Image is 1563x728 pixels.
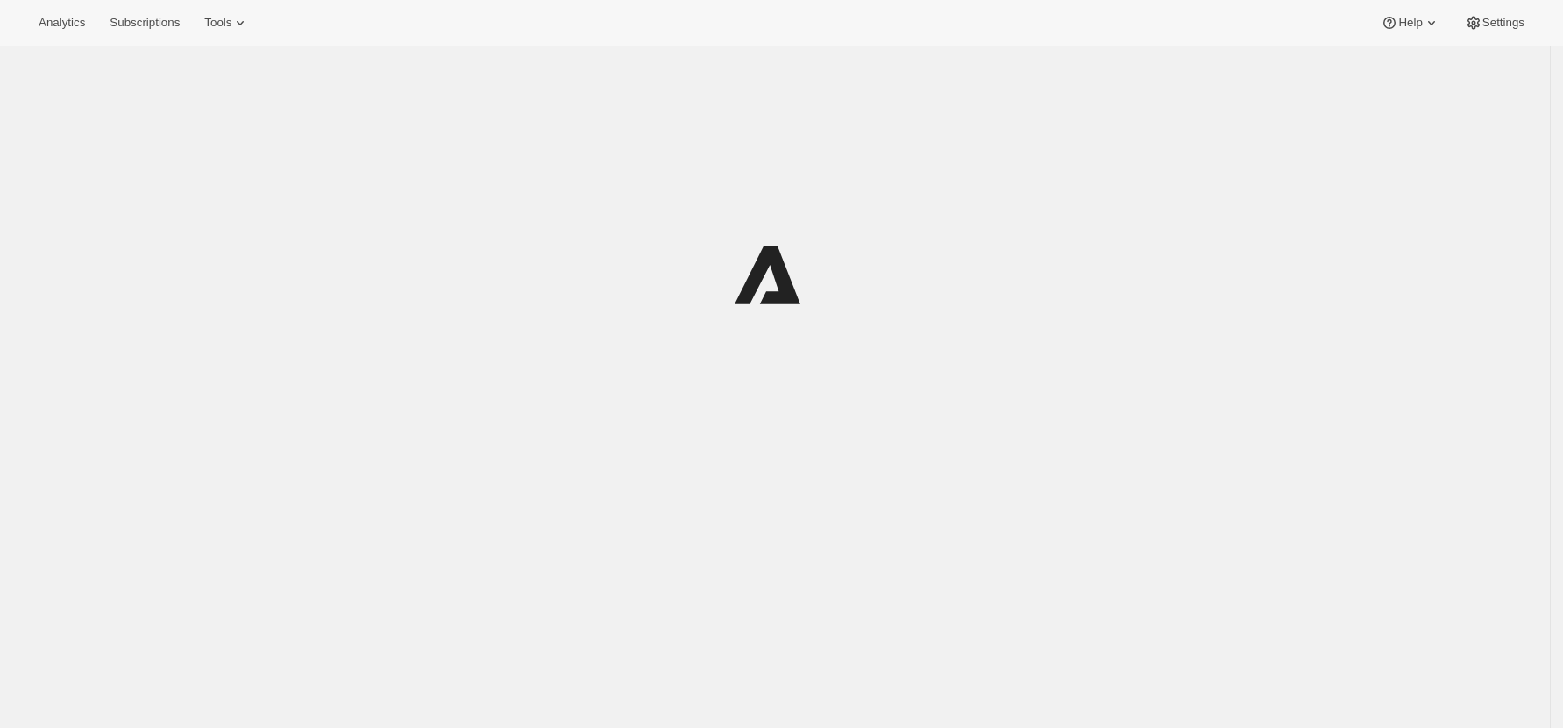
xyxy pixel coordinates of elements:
button: Tools [194,11,259,35]
span: Subscriptions [110,16,180,30]
span: Settings [1482,16,1524,30]
button: Help [1370,11,1450,35]
span: Analytics [39,16,85,30]
button: Settings [1454,11,1535,35]
span: Help [1398,16,1422,30]
span: Tools [204,16,231,30]
button: Analytics [28,11,96,35]
button: Subscriptions [99,11,190,35]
